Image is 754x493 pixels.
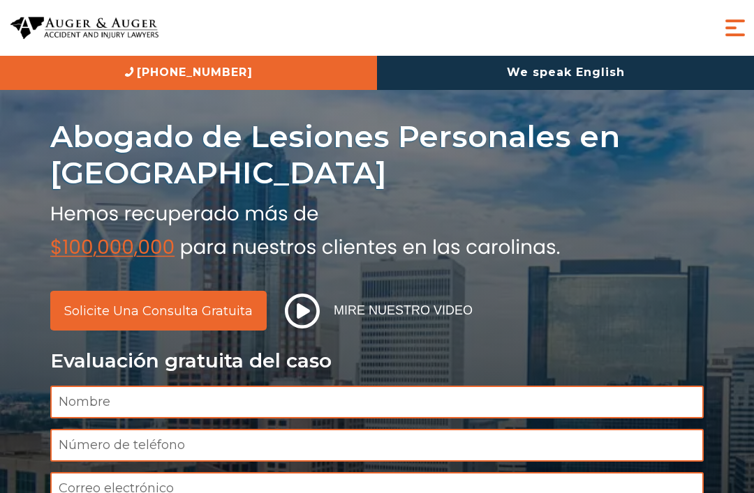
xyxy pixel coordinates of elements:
a: Solicite una consulta gratuita [50,291,267,331]
p: Evaluación gratuita del caso [50,350,704,372]
input: Nombre [50,386,704,418]
button: Mire nuestro video [281,293,477,329]
h1: Abogado de Lesiones Personales en [GEOGRAPHIC_DATA] [50,119,704,191]
input: Número de teléfono [50,429,704,462]
img: Auger & Auger Accident and Injury Lawyers Logo [10,17,158,39]
button: Menu [721,14,749,42]
img: subtexto [50,198,560,259]
a: We speak English [377,56,754,90]
span: Solicite una consulta gratuita [64,305,253,317]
